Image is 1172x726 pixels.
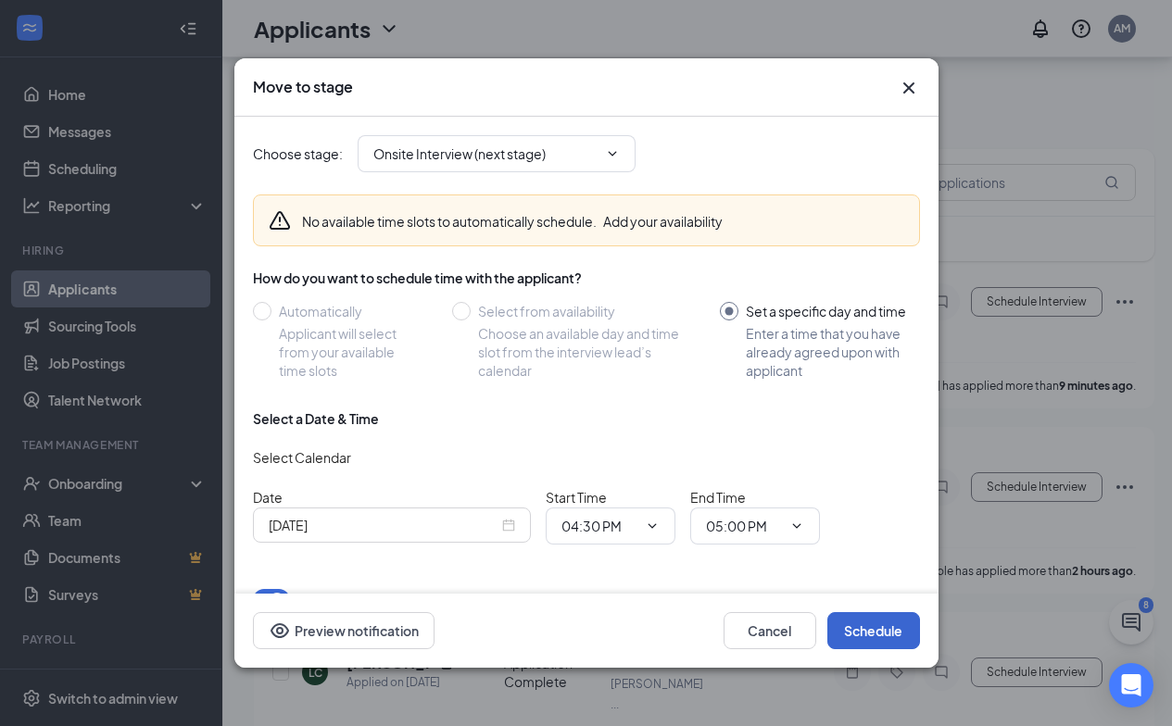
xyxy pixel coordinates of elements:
h3: Move to stage [253,77,353,97]
button: Add your availability [603,212,723,231]
input: Sep 16, 2025 [269,515,498,535]
svg: ChevronDown [645,519,660,533]
svg: ChevronDown [789,519,804,533]
button: Close [898,77,920,99]
svg: Eye [269,620,291,642]
span: Mark applicant(s) as Completed for Application Complete [297,589,645,611]
span: Start Time [546,489,607,506]
div: Open Intercom Messenger [1109,663,1153,707]
div: Select a Date & Time [253,409,379,428]
svg: Cross [898,77,920,99]
input: Start time [561,516,637,536]
span: End Time [690,489,746,506]
input: End time [706,516,782,536]
button: Preview notificationEye [253,612,435,649]
span: Select Calendar [253,449,351,466]
span: Date [253,489,283,506]
div: No available time slots to automatically schedule. [302,212,723,231]
div: How do you want to schedule time with the applicant? [253,269,920,287]
svg: ChevronDown [605,146,620,161]
span: Choose stage : [253,144,343,164]
button: Schedule [827,612,920,649]
button: Cancel [724,612,816,649]
svg: Warning [269,209,291,232]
